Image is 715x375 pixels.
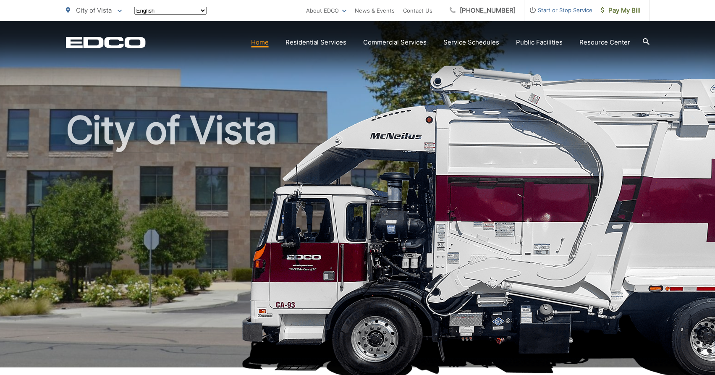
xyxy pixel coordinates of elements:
select: Select a language [134,7,207,15]
a: About EDCO [306,5,346,16]
a: EDCD logo. Return to the homepage. [66,37,146,48]
a: Residential Services [285,37,346,47]
a: Home [251,37,269,47]
span: City of Vista [76,6,112,14]
a: Resource Center [579,37,630,47]
a: Service Schedules [443,37,499,47]
a: News & Events [355,5,395,16]
a: Contact Us [403,5,432,16]
h1: City of Vista [66,109,650,375]
a: Public Facilities [516,37,563,47]
span: Pay My Bill [601,5,641,16]
a: Commercial Services [363,37,427,47]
